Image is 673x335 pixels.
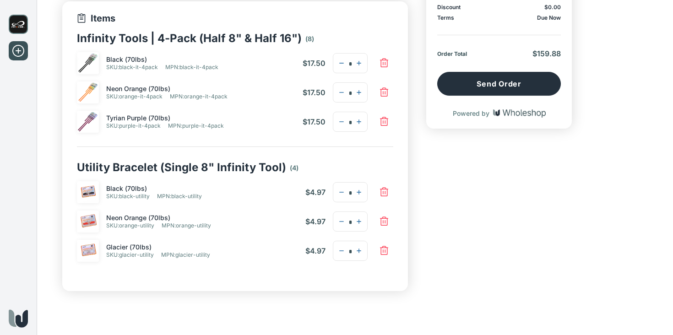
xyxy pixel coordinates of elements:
[290,162,299,174] p: ( 4 )
[303,88,326,97] span: $17.50
[9,309,28,328] img: Wholeshop logo
[305,33,314,45] p: ( 8 )
[106,184,298,193] p: Black (70lbs)
[106,193,150,200] p: SKU : black-utility
[106,64,158,71] p: SKU : black-it-4pack
[77,81,99,103] img: 4-Pack___Orange.png
[106,93,163,100] p: SKU : orange-it-4pack
[170,93,228,100] p: MPN : orange-it-4pack
[544,4,561,11] span: $0.00
[305,188,326,197] span: $4.97
[106,114,295,122] p: Tyrian Purple (70lbs)
[303,59,326,68] span: $17.50
[305,246,326,255] span: $4.97
[162,222,211,229] p: MPN : orange-utility
[305,217,326,226] span: $4.97
[77,111,99,133] img: 4-Pack_Tyrian_Purple.png
[453,109,489,117] p: Powered by
[161,251,210,259] p: MPN : glacier-utility
[165,64,218,71] p: MPN : black-it-4pack
[106,55,295,64] p: Black (70lbs)
[77,240,99,262] img: UtilityBracelet_Glacier.png
[77,161,286,174] p: Utility Bracelet (Single 8" Infinity Tool)
[9,15,28,34] img: MODL logo
[437,50,467,57] p: Order Total
[157,193,202,200] p: MPN : black-utility
[77,32,302,45] p: Infinity Tools | 4-Pack (Half 8" & Half 16")
[532,49,561,58] span: $159.88
[437,4,461,11] p: Discount
[168,122,224,130] p: MPN : purple-it-4pack
[106,251,154,259] p: SKU : glacier-utility
[106,122,161,130] p: SKU : purple-it-4pack
[77,211,99,232] img: UtilityBracelet_Orange.png
[106,222,154,229] p: SKU : orange-utility
[303,117,326,126] span: $17.50
[77,52,99,74] img: 4-Pack_Black.png
[106,214,298,222] p: Neon Orange (70lbs)
[106,243,298,251] p: Glacier (70lbs)
[493,109,546,118] img: Wholeshop logo
[106,85,295,93] p: Neon Orange (70lbs)
[437,72,561,96] button: Send Order
[76,12,394,24] p: Items
[537,14,561,21] p: Due Now
[77,181,99,203] img: UtilityBracelet_Black.png
[437,14,454,21] p: Terms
